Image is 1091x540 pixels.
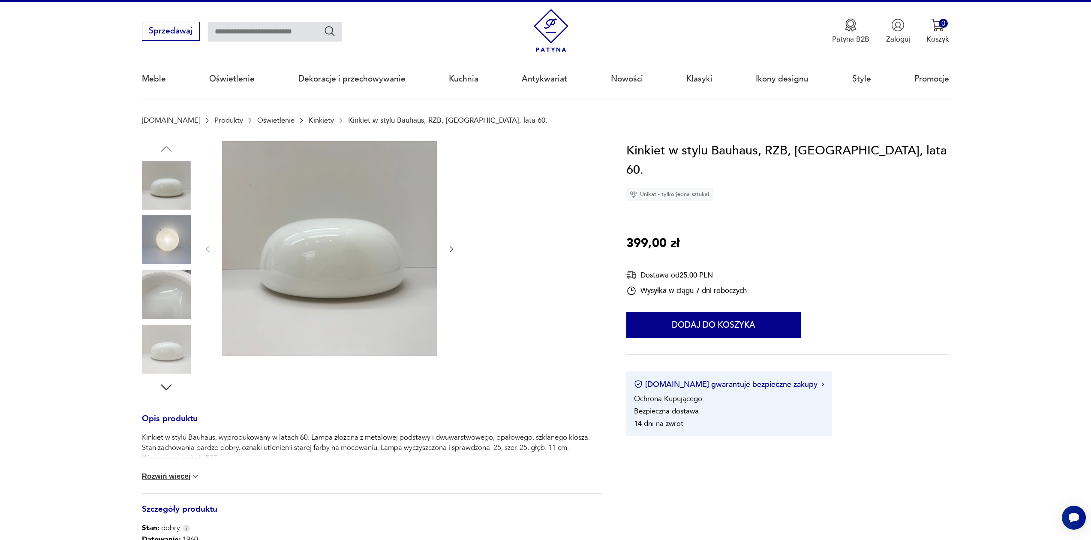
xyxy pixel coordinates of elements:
[522,59,567,99] a: Antykwariat
[634,394,702,404] li: Ochrona Kupującego
[886,18,910,44] button: Zaloguj
[142,270,191,319] img: Zdjęcie produktu Kinkiet w stylu Bauhaus, RZB, Niemcy, lata 60.
[142,116,200,124] a: [DOMAIN_NAME]
[832,18,869,44] button: Patyna B2B
[821,382,824,386] img: Ikona strzałki w prawo
[634,380,643,389] img: Ikona certyfikatu
[686,59,712,99] a: Klasyki
[309,116,334,124] a: Kinkiety
[626,141,949,180] h1: Kinkiet w stylu Bauhaus, RZB, [GEOGRAPHIC_DATA], lata 60.
[142,506,601,523] h3: Szczegóły produktu
[142,325,191,374] img: Zdjęcie produktu Kinkiet w stylu Bauhaus, RZB, Niemcy, lata 60.
[931,18,944,32] img: Ikona koszyka
[142,523,159,533] b: Stan:
[1062,506,1086,530] iframe: Smartsupp widget button
[634,419,683,428] li: 14 dni na zwrot
[222,141,437,356] img: Zdjęcie produktu Kinkiet w stylu Bauhaus, RZB, Niemcy, lata 60.
[324,25,336,37] button: Szukaj
[891,18,905,32] img: Ikonka użytkownika
[529,9,573,52] img: Patyna - sklep z meblami i dekoracjami vintage
[142,416,601,433] h3: Opis produktu
[142,161,191,210] img: Zdjęcie produktu Kinkiet w stylu Bauhaus, RZB, Niemcy, lata 60.
[939,19,948,28] div: 0
[630,190,637,198] img: Ikona diamentu
[142,28,200,35] a: Sprzedawaj
[926,18,949,44] button: 0Koszyk
[626,270,637,281] img: Ikona dostawy
[142,523,180,533] span: dobry
[142,22,200,41] button: Sprzedawaj
[348,116,547,124] p: Kinkiet w stylu Bauhaus, RZB, [GEOGRAPHIC_DATA], lata 60.
[634,379,824,390] button: [DOMAIN_NAME] gwarantuje bezpieczne zakupy
[214,116,243,124] a: Produkty
[832,18,869,44] a: Ikona medaluPatyna B2B
[183,525,190,532] img: Info icon
[626,188,713,201] div: Unikat - tylko jedna sztuka!
[626,270,747,281] div: Dostawa od 25,00 PLN
[914,59,949,99] a: Promocje
[756,59,808,99] a: Ikony designu
[832,34,869,44] p: Patyna B2B
[142,59,166,99] a: Meble
[449,59,478,99] a: Kuchnia
[926,34,949,44] p: Koszyk
[298,59,406,99] a: Dekoracje i przechowywanie
[626,234,679,253] p: 399,00 zł
[257,116,295,124] a: Oświetlenie
[626,286,747,296] div: Wysyłka w ciągu 7 dni roboczych
[142,432,601,463] p: Kinkiet w stylu Bauhaus, wyprodukowany w latach 60. Lampa złożona z metalowej podstawy i dwuwarst...
[209,59,255,99] a: Oświetlenie
[191,472,200,481] img: chevron down
[626,312,801,338] button: Dodaj do koszyka
[852,59,871,99] a: Style
[611,59,643,99] a: Nowości
[142,472,200,481] button: Rozwiń więcej
[844,18,857,32] img: Ikona medalu
[634,406,699,416] li: Bezpieczna dostawa
[886,34,910,44] p: Zaloguj
[142,215,191,264] img: Zdjęcie produktu Kinkiet w stylu Bauhaus, RZB, Niemcy, lata 60.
